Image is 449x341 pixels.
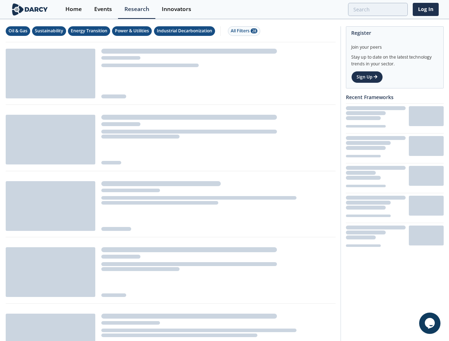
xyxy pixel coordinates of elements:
[346,91,444,103] div: Recent Frameworks
[413,3,439,16] a: Log In
[351,27,438,39] div: Register
[71,28,107,34] div: Energy Transition
[157,28,212,34] div: Industrial Decarbonization
[112,26,152,36] button: Power & Utilities
[9,28,27,34] div: Oil & Gas
[228,26,260,36] button: All Filters 28
[115,28,149,34] div: Power & Utilities
[154,26,215,36] button: Industrial Decarbonization
[94,6,112,12] div: Events
[231,28,257,34] div: All Filters
[124,6,149,12] div: Research
[32,26,66,36] button: Sustainability
[65,6,82,12] div: Home
[351,50,438,67] div: Stay up to date on the latest technology trends in your sector.
[68,26,110,36] button: Energy Transition
[351,71,383,83] a: Sign Up
[251,28,257,33] span: 28
[419,313,442,334] iframe: chat widget
[11,3,49,16] img: logo-wide.svg
[351,39,438,50] div: Join your peers
[162,6,191,12] div: Innovators
[35,28,63,34] div: Sustainability
[348,3,408,16] input: Advanced Search
[6,26,30,36] button: Oil & Gas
